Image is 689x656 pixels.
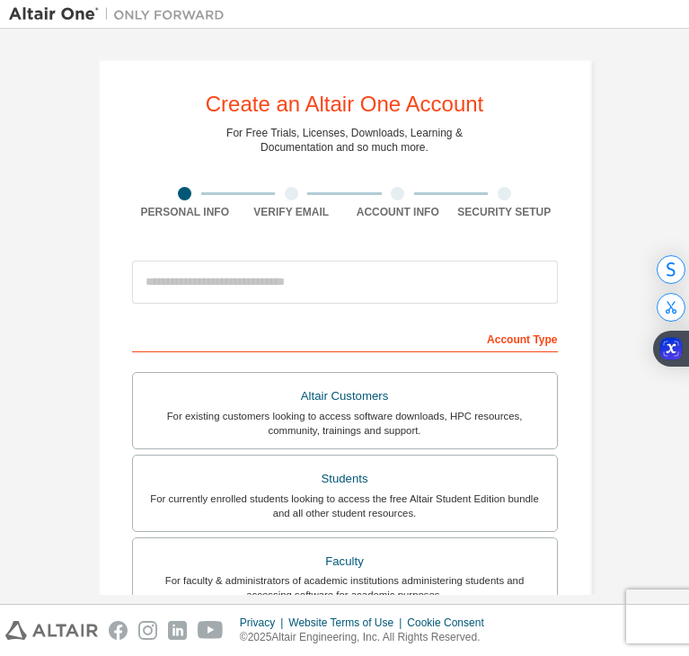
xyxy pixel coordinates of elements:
[168,621,187,640] img: linkedin.svg
[144,466,546,492] div: Students
[5,621,98,640] img: altair_logo.svg
[144,409,546,438] div: For existing customers looking to access software downloads, HPC resources, community, trainings ...
[132,205,239,219] div: Personal Info
[144,549,546,574] div: Faculty
[144,573,546,602] div: For faculty & administrators of academic institutions administering students and accessing softwa...
[9,5,234,23] img: Altair One
[451,205,558,219] div: Security Setup
[240,630,495,645] p: © 2025 Altair Engineering, Inc. All Rights Reserved.
[226,126,463,155] div: For Free Trials, Licenses, Downloads, Learning & Documentation and so much more.
[132,324,558,352] div: Account Type
[238,205,345,219] div: Verify Email
[240,616,288,630] div: Privacy
[144,492,546,520] div: For currently enrolled students looking to access the free Altair Student Edition bundle and all ...
[109,621,128,640] img: facebook.svg
[206,93,484,115] div: Create an Altair One Account
[407,616,494,630] div: Cookie Consent
[138,621,157,640] img: instagram.svg
[345,205,452,219] div: Account Info
[288,616,407,630] div: Website Terms of Use
[198,621,224,640] img: youtube.svg
[144,384,546,409] div: Altair Customers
